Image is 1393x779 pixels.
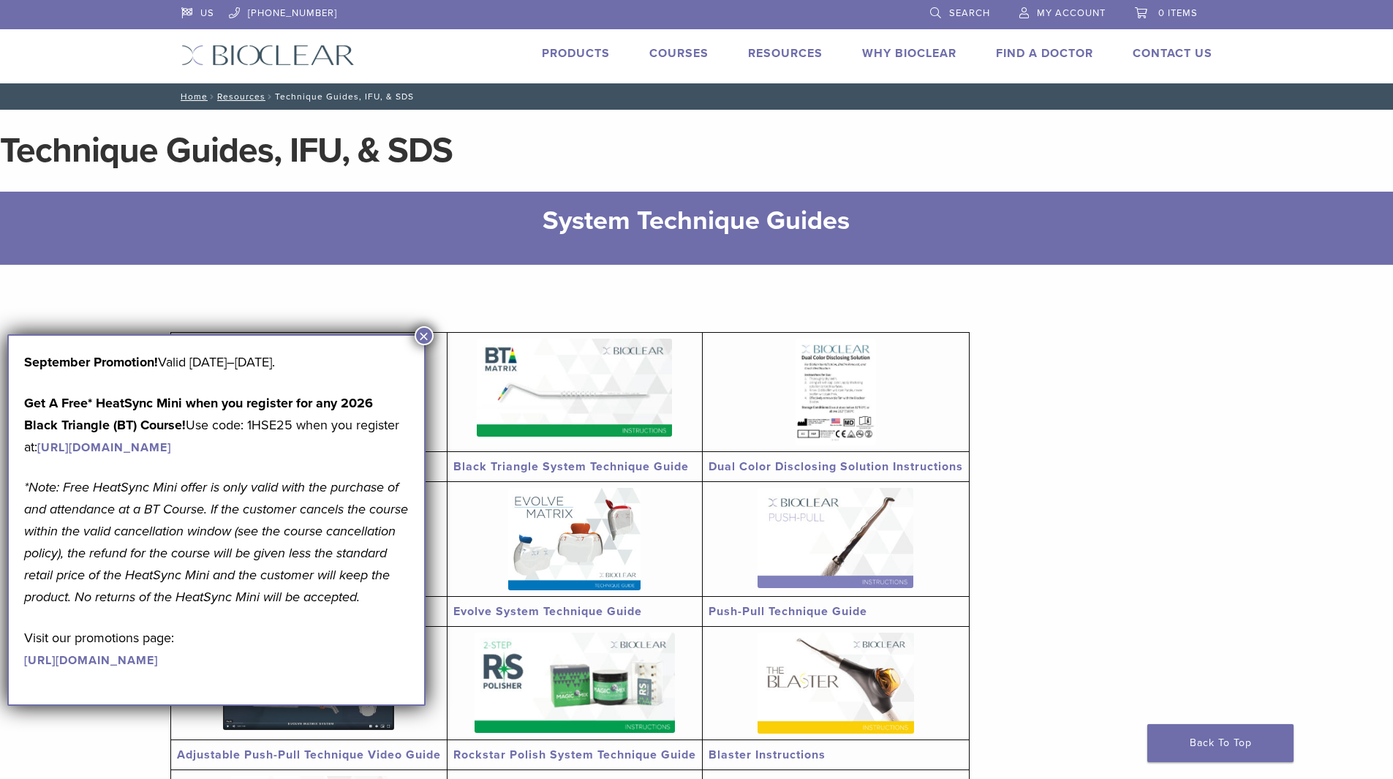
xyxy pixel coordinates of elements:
[176,91,208,102] a: Home
[709,748,826,762] a: Blaster Instructions
[24,479,408,605] em: *Note: Free HeatSync Mini offer is only valid with the purchase of and attendance at a BT Course....
[709,604,867,619] a: Push-Pull Technique Guide
[24,351,409,373] p: Valid [DATE]–[DATE].
[1158,7,1198,19] span: 0 items
[24,392,409,458] p: Use code: 1HSE25 when you register at:
[996,46,1093,61] a: Find A Doctor
[862,46,956,61] a: Why Bioclear
[453,748,696,762] a: Rockstar Polish System Technique Guide
[217,91,265,102] a: Resources
[265,93,275,100] span: /
[453,604,642,619] a: Evolve System Technique Guide
[709,459,963,474] a: Dual Color Disclosing Solution Instructions
[181,45,355,66] img: Bioclear
[1037,7,1106,19] span: My Account
[37,440,171,455] a: [URL][DOMAIN_NAME]
[748,46,823,61] a: Resources
[244,203,1150,238] h2: System Technique Guides
[24,354,158,370] b: September Promotion!
[1133,46,1212,61] a: Contact Us
[415,326,434,345] button: Close
[24,627,409,671] p: Visit our promotions page:
[542,46,610,61] a: Products
[177,748,441,762] a: Adjustable Push-Pull Technique Video Guide
[24,395,373,433] strong: Get A Free* HeatSync Mini when you register for any 2026 Black Triangle (BT) Course!
[208,93,217,100] span: /
[1147,724,1294,762] a: Back To Top
[649,46,709,61] a: Courses
[453,459,689,474] a: Black Triangle System Technique Guide
[949,7,990,19] span: Search
[170,83,1223,110] nav: Technique Guides, IFU, & SDS
[24,653,158,668] a: [URL][DOMAIN_NAME]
